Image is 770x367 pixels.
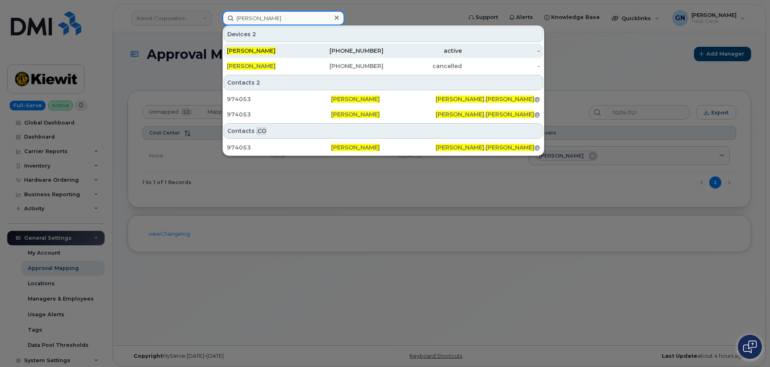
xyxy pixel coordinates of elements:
span: [PERSON_NAME] [486,144,534,151]
a: 974053[PERSON_NAME][PERSON_NAME].[PERSON_NAME]@[PERSON_NAME][DOMAIN_NAME] [224,92,543,106]
span: [PERSON_NAME] [331,144,380,151]
span: [PERSON_NAME] [486,111,534,118]
div: Devices [224,27,543,42]
div: 974053 [227,95,331,103]
span: [PERSON_NAME] [227,47,276,54]
div: . @[PERSON_NAME][DOMAIN_NAME] [436,110,540,118]
a: 974053[PERSON_NAME][PERSON_NAME].[PERSON_NAME]@[PERSON_NAME][DOMAIN_NAME] [224,140,543,155]
div: active [383,47,462,55]
span: [PERSON_NAME] [331,95,380,103]
span: [PERSON_NAME] [436,95,484,103]
div: 974053 [227,110,331,118]
a: [PERSON_NAME][PHONE_NUMBER]cancelled- [224,59,543,73]
div: . @[PERSON_NAME][DOMAIN_NAME] [436,143,540,151]
span: 2 [252,30,256,38]
img: Open chat [743,340,757,353]
span: .CO [256,127,266,135]
div: [PHONE_NUMBER] [305,47,384,55]
span: [PERSON_NAME] [227,62,276,70]
a: [PERSON_NAME][PHONE_NUMBER]active- [224,44,543,58]
div: 974053 [227,143,331,151]
div: Contacts [224,123,543,139]
div: - [462,62,540,70]
span: 2 [256,79,260,87]
div: Contacts [224,75,543,90]
a: 974053[PERSON_NAME][PERSON_NAME].[PERSON_NAME]@[PERSON_NAME][DOMAIN_NAME] [224,107,543,122]
span: [PERSON_NAME] [486,95,534,103]
span: [PERSON_NAME] [436,144,484,151]
div: - [462,47,540,55]
div: . @[PERSON_NAME][DOMAIN_NAME] [436,95,540,103]
div: [PHONE_NUMBER] [305,62,384,70]
div: cancelled [383,62,462,70]
span: [PERSON_NAME] [436,111,484,118]
span: [PERSON_NAME] [331,111,380,118]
